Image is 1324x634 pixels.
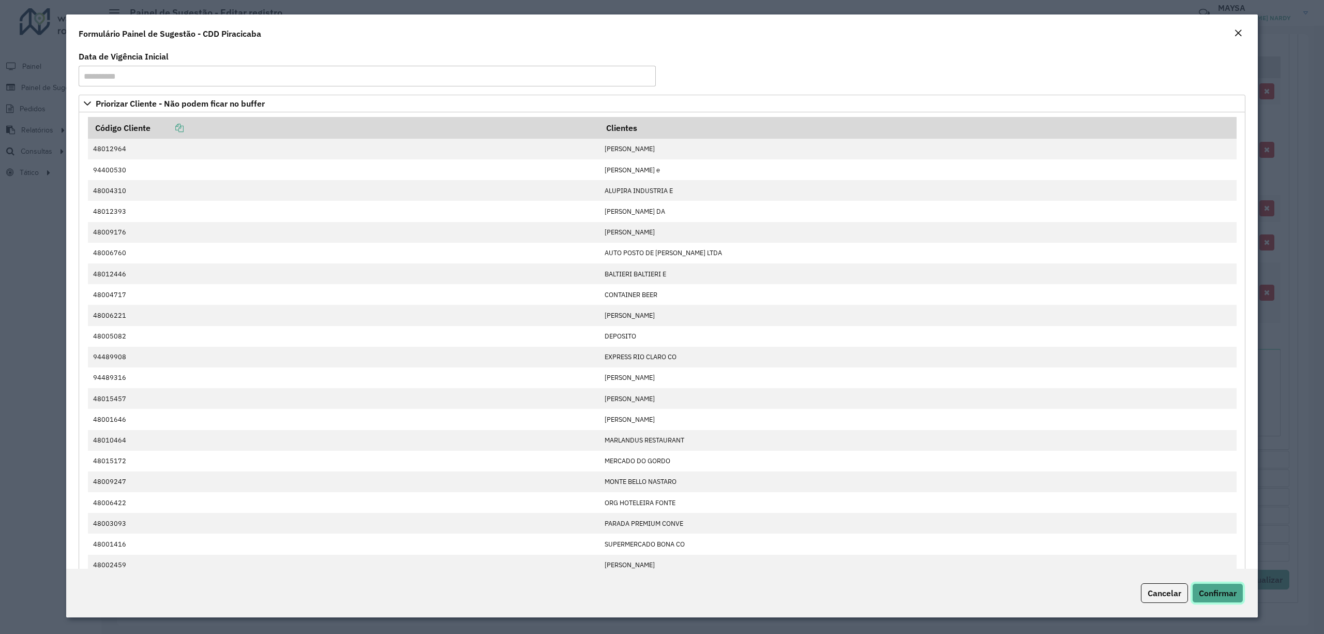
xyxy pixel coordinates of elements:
td: 48001416 [88,534,599,554]
td: EXPRESS RIO CLARO CO [599,347,1237,367]
td: 48015457 [88,388,599,409]
button: Confirmar [1192,583,1243,603]
td: ALUPIRA INDUSTRIA E [599,180,1237,201]
td: 48009176 [88,222,599,243]
button: Cancelar [1141,583,1188,603]
td: [PERSON_NAME] [599,139,1237,159]
span: Cancelar [1148,588,1181,598]
td: [PERSON_NAME] [599,367,1237,388]
td: AUTO POSTO DE [PERSON_NAME] LTDA [599,243,1237,263]
td: [PERSON_NAME] [599,555,1237,576]
td: DEPOSITO [599,326,1237,347]
td: 48005082 [88,326,599,347]
button: Close [1231,27,1245,40]
th: Clientes [599,117,1237,139]
td: 94489908 [88,347,599,367]
td: [PERSON_NAME] DA [599,201,1237,222]
td: 48015172 [88,451,599,471]
td: 48012964 [88,139,599,159]
td: [PERSON_NAME] e [599,159,1237,180]
td: [PERSON_NAME] [599,305,1237,326]
a: Copiar [151,123,184,133]
td: 48004310 [88,180,599,201]
td: 48003093 [88,513,599,534]
td: 48006221 [88,305,599,326]
td: 94400530 [88,159,599,180]
span: Priorizar Cliente - Não podem ficar no buffer [96,99,265,108]
td: 48009247 [88,471,599,492]
td: 48012446 [88,263,599,284]
h4: Formulário Painel de Sugestão - CDD Piracicaba [79,27,261,40]
td: 94489316 [88,367,599,388]
label: Data de Vigência Inicial [79,50,169,63]
td: CONTAINER BEER [599,284,1237,305]
span: Confirmar [1199,588,1237,598]
td: [PERSON_NAME] [599,409,1237,430]
td: 48006422 [88,492,599,513]
em: Fechar [1234,29,1242,37]
td: MONTE BELLO NASTARO [599,471,1237,492]
td: ORG HOTELEIRA FONTE [599,492,1237,513]
td: 48001646 [88,409,599,430]
td: 48012393 [88,201,599,222]
td: 48002459 [88,555,599,576]
th: Código Cliente [88,117,599,139]
td: SUPERMERCADO BONA CO [599,534,1237,554]
td: 48010464 [88,430,599,451]
td: 48004717 [88,284,599,305]
td: [PERSON_NAME] [599,388,1237,409]
a: Priorizar Cliente - Não podem ficar no buffer [79,95,1245,112]
td: PARADA PREMIUM CONVE [599,513,1237,534]
td: [PERSON_NAME] [599,222,1237,243]
td: MERCADO DO GORDO [599,451,1237,471]
td: BALTIERI BALTIERI E [599,263,1237,284]
td: MARLANDUS RESTAURANT [599,430,1237,451]
td: 48006760 [88,243,599,263]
